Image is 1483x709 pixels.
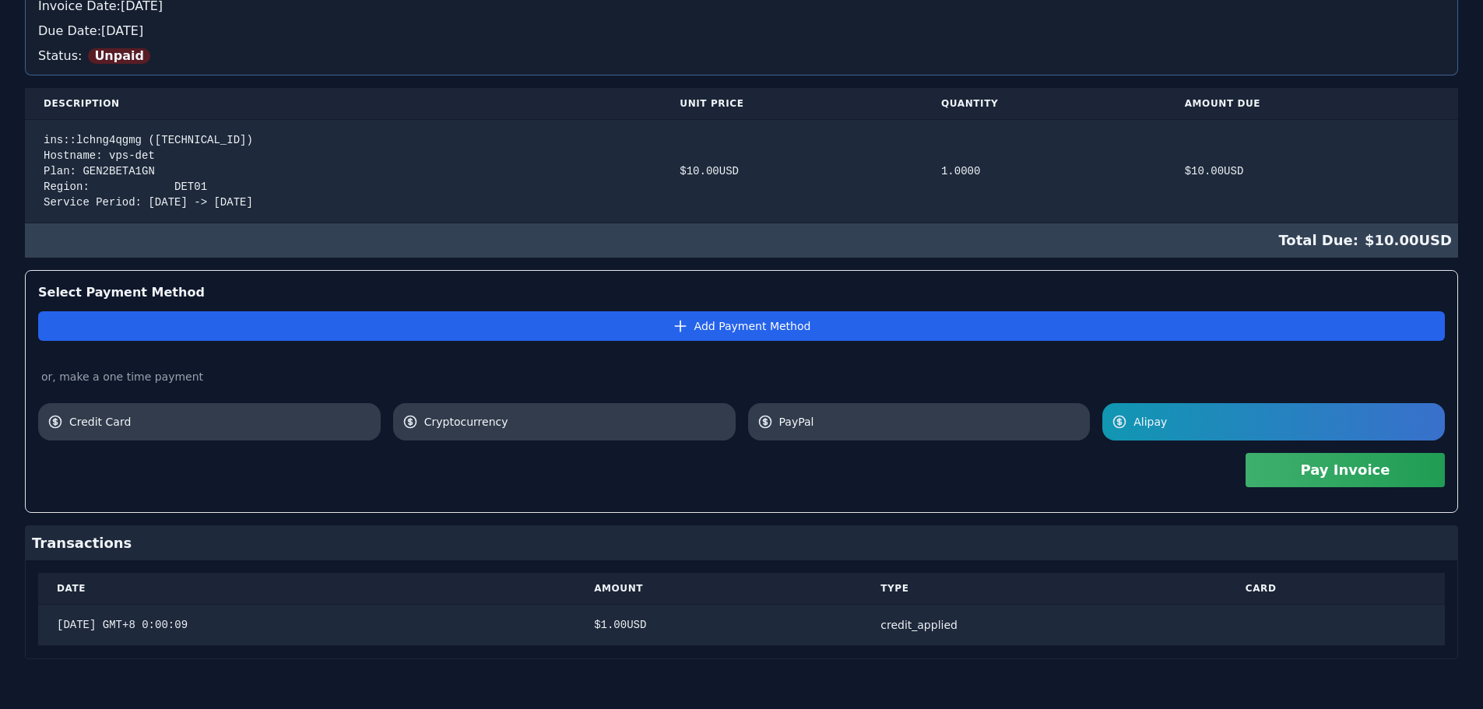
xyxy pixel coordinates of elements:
[424,414,726,430] span: Cryptocurrency
[38,311,1445,341] button: Add Payment Method
[57,617,557,633] div: [DATE] GMT+8 0:00:09
[25,223,1458,258] div: $ 10.00 USD
[594,617,843,633] div: $ 1.00 USD
[38,283,1445,302] div: Select Payment Method
[1185,163,1439,179] div: $ 10.00 USD
[779,414,1081,430] span: PayPal
[44,132,642,210] div: ins::lchng4qgmg ([TECHNICAL_ID]) Hostname: vps-det Plan: GEN2BETA1GN Region: DET01 Service Period...
[1166,88,1458,120] th: Amount Due
[922,88,1166,120] th: Quantity
[1278,230,1365,251] span: Total Due:
[25,88,661,120] th: Description
[1246,453,1445,487] button: Pay Invoice
[661,88,922,120] th: Unit Price
[26,526,1457,560] div: Transactions
[1133,414,1436,430] span: Alipay
[680,163,904,179] div: $ 10.00 USD
[88,48,150,64] span: Unpaid
[1227,573,1445,605] th: Card
[941,163,1147,179] div: 1.0000
[575,573,862,605] th: Amount
[880,617,1208,633] div: credit_applied
[38,22,1445,40] div: Due Date: [DATE]
[862,573,1227,605] th: Type
[69,414,371,430] span: Credit Card
[38,573,575,605] th: Date
[38,369,1445,384] div: or, make a one time payment
[38,40,1445,65] div: Status:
